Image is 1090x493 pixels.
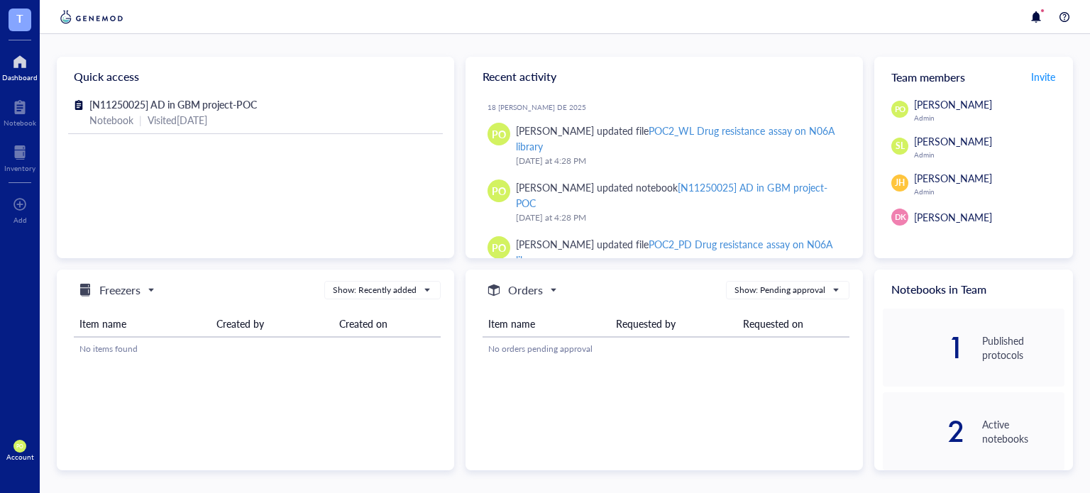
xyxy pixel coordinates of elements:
[737,311,849,337] th: Requested on
[477,117,852,174] a: PO[PERSON_NAME] updated filePOC2_WL Drug resistance assay on N06A library[DATE] at 4:28 PM
[2,50,38,82] a: Dashboard
[982,417,1064,445] div: Active notebooks
[896,140,905,153] span: SL
[57,57,454,96] div: Quick access
[914,187,1064,196] div: Admin
[16,9,23,27] span: T
[516,179,840,211] div: [PERSON_NAME] updated notebook
[492,126,506,142] span: PO
[4,96,36,127] a: Notebook
[895,177,905,189] span: JH
[516,123,835,153] div: POC2_WL Drug resistance assay on N06A library
[4,141,35,172] a: Inventory
[477,231,852,287] a: PO[PERSON_NAME] updated filePOC2_PD Drug resistance assay on N06A library[DATE] at 4:28 PM
[333,284,417,297] div: Show: Recently added
[13,216,27,224] div: Add
[883,336,965,359] div: 1
[139,112,142,128] div: |
[610,311,738,337] th: Requested by
[211,311,333,337] th: Created by
[874,270,1073,309] div: Notebooks in Team
[6,453,34,461] div: Account
[914,171,992,185] span: [PERSON_NAME]
[16,443,23,450] span: PO
[914,113,1064,122] div: Admin
[466,57,863,96] div: Recent activity
[894,104,905,116] span: PO
[874,57,1073,96] div: Team members
[74,311,211,337] th: Item name
[148,112,207,128] div: Visited [DATE]
[914,210,992,224] span: [PERSON_NAME]
[914,150,1064,159] div: Admin
[1031,70,1055,84] span: Invite
[982,333,1064,362] div: Published protocols
[79,343,435,355] div: No items found
[99,282,141,299] h5: Freezers
[2,73,38,82] div: Dashboard
[4,118,36,127] div: Notebook
[89,97,257,111] span: [N11250025] AD in GBM project-POC
[516,154,840,168] div: [DATE] at 4:28 PM
[734,284,825,297] div: Show: Pending approval
[914,134,992,148] span: [PERSON_NAME]
[334,311,441,337] th: Created on
[57,9,126,26] img: genemod-logo
[894,211,905,223] span: DK
[477,174,852,231] a: PO[PERSON_NAME] updated notebook[N11250025] AD in GBM project-POC[DATE] at 4:28 PM
[89,112,133,128] div: Notebook
[508,282,543,299] h5: Orders
[488,343,844,355] div: No orders pending approval
[516,211,840,225] div: [DATE] at 4:28 PM
[492,183,506,199] span: PO
[4,164,35,172] div: Inventory
[483,311,610,337] th: Item name
[516,123,840,154] div: [PERSON_NAME] updated file
[883,420,965,443] div: 2
[488,103,852,111] div: 18 [PERSON_NAME] de 2025
[914,97,992,111] span: [PERSON_NAME]
[1030,65,1056,88] button: Invite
